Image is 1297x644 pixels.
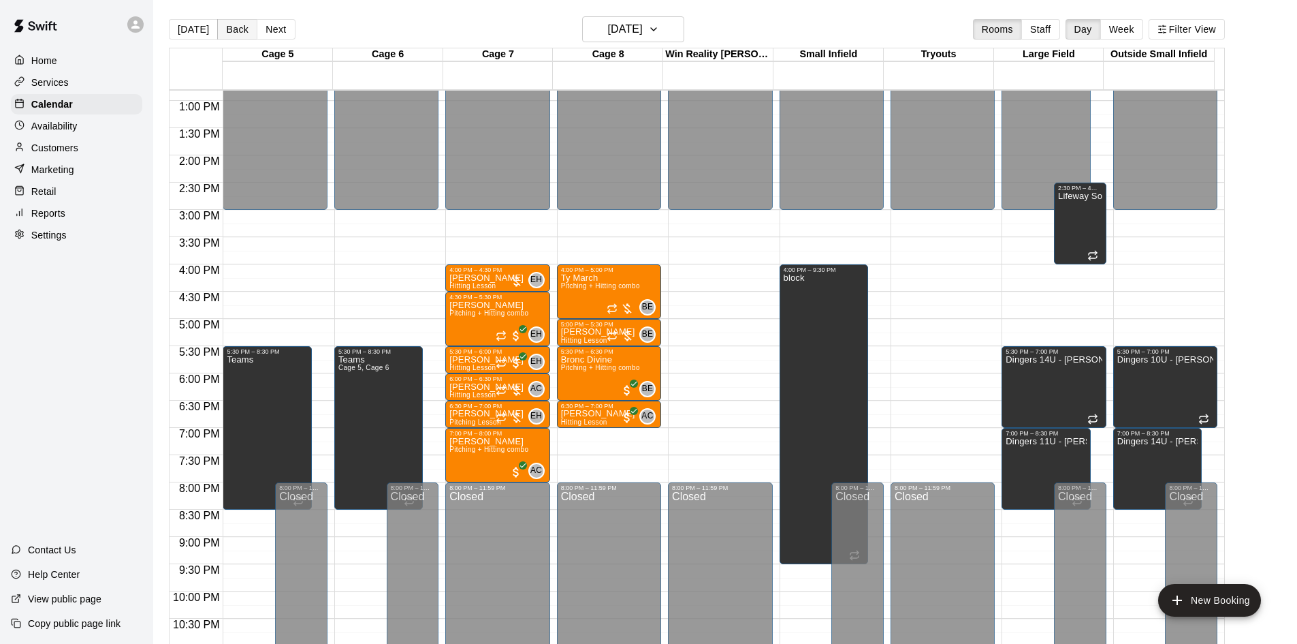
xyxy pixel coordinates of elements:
[1117,430,1198,437] div: 7:00 PM – 8:30 PM
[176,183,223,194] span: 2:30 PM
[443,48,554,61] div: Cage 7
[639,381,656,397] div: Brian Elkins
[11,138,142,158] a: Customers
[11,181,142,202] a: Retail
[257,19,295,40] button: Next
[1002,346,1106,428] div: 5:30 PM – 7:00 PM: Dingers 14U - Steele
[445,373,549,401] div: 6:00 PM – 6:30 PM: Hitting Lesson
[449,430,545,437] div: 7:00 PM – 8:00 PM
[561,485,657,491] div: 8:00 PM – 11:59 PM
[217,19,257,40] button: Back
[528,463,545,479] div: Ashley Collier
[534,326,545,343] span: Eric Harrington
[11,225,142,245] a: Settings
[641,410,653,423] span: AC
[561,418,607,426] span: Hitting Lesson
[449,309,528,317] span: Pitching + Hitting combo
[534,354,545,370] span: Eric Harrington
[530,382,542,396] span: AC
[973,19,1022,40] button: Rooms
[528,354,545,370] div: Eric Harrington
[509,329,523,343] span: All customers have paid
[528,326,545,343] div: Eric Harrington
[509,356,523,370] span: All customers have paid
[279,485,323,491] div: 8:00 PM – 11:59 PM
[223,48,333,61] div: Cage 5
[663,48,773,61] div: Win Reality [PERSON_NAME]
[672,485,768,491] div: 8:00 PM – 11:59 PM
[449,364,496,371] span: Hitting Lesson
[176,264,223,276] span: 4:00 PM
[1058,185,1102,191] div: 2:30 PM – 4:00 PM
[642,328,654,341] span: BE
[11,159,142,180] a: Marketing
[445,401,549,428] div: 6:30 PM – 7:00 PM: Pitching Lesson
[31,54,57,67] p: Home
[534,463,545,479] span: Ashley Collier
[449,348,545,355] div: 5:30 PM – 6:00 PM
[561,403,657,410] div: 6:30 PM – 7:00 PM
[1149,19,1225,40] button: Filter View
[391,485,435,491] div: 8:00 PM – 11:59 PM
[176,564,223,576] span: 9:30 PM
[11,203,142,224] a: Reports
[530,328,542,341] span: EH
[449,294,545,301] div: 4:30 PM – 5:30 PM
[31,76,69,89] p: Services
[28,568,80,581] p: Help Center
[1058,485,1102,491] div: 8:00 PM – 11:59 PM
[780,264,868,564] div: 4:00 PM – 9:30 PM: block
[561,282,640,290] span: Pitching + Hitting combo
[1002,428,1090,510] div: 7:00 PM – 8:30 PM: Dingers 11U - Greg
[639,408,656,425] div: Ashley Collier
[11,50,142,71] a: Home
[449,403,545,410] div: 6:30 PM – 7:00 PM
[1113,346,1217,428] div: 5:30 PM – 7:00 PM: Dingers 10U - Wilmot
[496,331,507,341] span: Recurring event
[784,266,864,273] div: 4:00 PM – 9:30 PM
[620,411,634,425] span: All customers have paid
[528,272,545,288] div: Eric Harrington
[449,375,545,382] div: 6:00 PM – 6:30 PM
[557,401,661,428] div: 6:30 PM – 7:00 PM: Halley White
[338,364,389,371] span: Cage 5, Cage 6
[496,358,507,369] span: Recurring event
[835,485,880,491] div: 8:00 PM – 11:59 PM
[31,206,65,220] p: Reports
[11,72,142,93] a: Services
[642,382,654,396] span: BE
[31,141,78,155] p: Customers
[561,348,657,355] div: 5:30 PM – 6:30 PM
[227,348,307,355] div: 5:30 PM – 8:30 PM
[28,543,76,557] p: Contact Us
[11,94,142,114] a: Calendar
[557,319,661,346] div: 5:00 PM – 5:30 PM: O'Neil Lesson
[176,510,223,521] span: 8:30 PM
[176,319,223,331] span: 5:00 PM
[1006,430,1086,437] div: 7:00 PM – 8:30 PM
[31,163,74,177] p: Marketing
[449,266,545,273] div: 4:00 PM – 4:30 PM
[11,116,142,136] a: Availability
[994,48,1104,61] div: Large Field
[223,346,311,510] div: 5:30 PM – 8:30 PM: Teams
[31,97,73,111] p: Calendar
[895,485,991,491] div: 8:00 PM – 11:59 PM
[553,48,663,61] div: Cage 8
[645,326,656,343] span: Brian Elkins
[28,617,121,630] p: Copy public page link
[176,401,223,412] span: 6:30 PM
[176,373,223,385] span: 6:00 PM
[530,464,542,478] span: AC
[607,331,618,341] span: Recurring event
[582,16,684,42] button: [DATE]
[530,273,542,287] span: EH
[170,619,223,630] span: 10:30 PM
[1104,48,1214,61] div: Outside Small Infield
